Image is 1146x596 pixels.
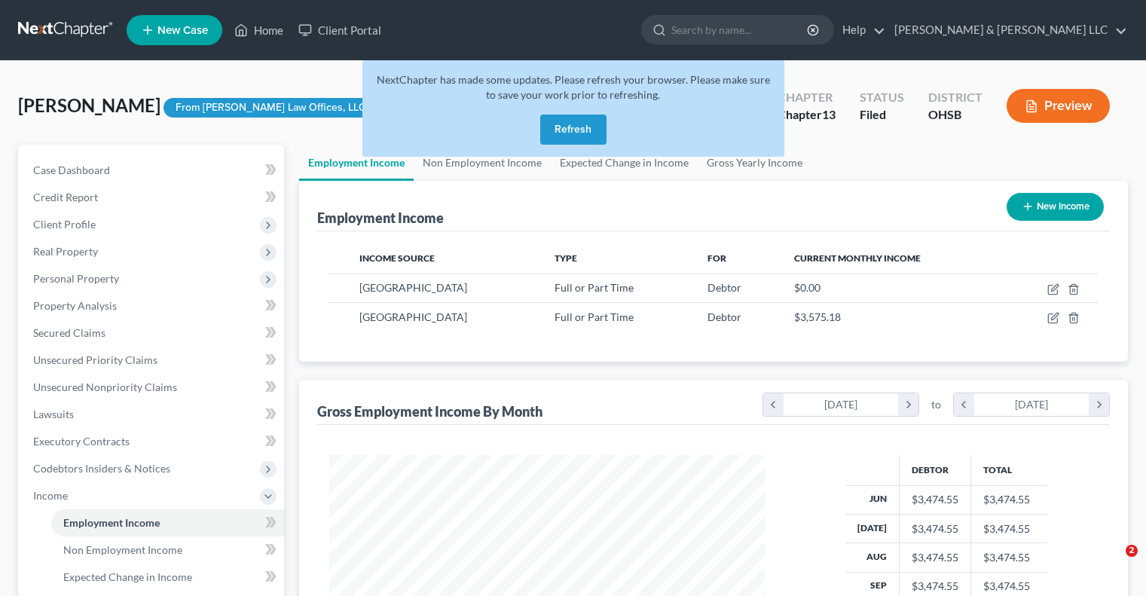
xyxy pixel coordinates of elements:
[359,310,467,323] span: [GEOGRAPHIC_DATA]
[291,17,389,44] a: Client Portal
[912,550,958,565] div: $3,474.55
[887,17,1127,44] a: [PERSON_NAME] & [PERSON_NAME] LLC
[63,516,160,529] span: Employment Income
[970,485,1047,514] td: $3,474.55
[928,106,983,124] div: OHSB
[33,326,105,339] span: Secured Claims
[784,393,899,416] div: [DATE]
[18,94,160,116] span: [PERSON_NAME]
[377,73,770,101] span: NextChapter has made some updates. Please refresh your browser. Please make sure to save your wor...
[33,435,130,448] span: Executory Contracts
[51,509,284,536] a: Employment Income
[970,543,1047,572] td: $3,474.55
[778,106,836,124] div: Chapter
[21,428,284,455] a: Executory Contracts
[970,455,1047,485] th: Total
[763,393,784,416] i: chevron_left
[21,347,284,374] a: Unsecured Priority Claims
[33,353,157,366] span: Unsecured Priority Claims
[33,164,110,176] span: Case Dashboard
[794,310,841,323] span: $3,575.18
[299,145,414,181] a: Employment Income
[707,281,741,294] span: Debtor
[794,252,921,264] span: Current Monthly Income
[317,209,444,227] div: Employment Income
[912,579,958,594] div: $3,474.55
[954,393,974,416] i: chevron_left
[51,536,284,564] a: Non Employment Income
[359,281,467,294] span: [GEOGRAPHIC_DATA]
[974,393,1089,416] div: [DATE]
[540,115,607,145] button: Refresh
[21,184,284,211] a: Credit Report
[928,89,983,106] div: District
[671,16,809,44] input: Search by name...
[33,218,96,231] span: Client Profile
[822,107,836,121] span: 13
[860,89,904,106] div: Status
[359,252,435,264] span: Income Source
[21,292,284,319] a: Property Analysis
[845,485,900,514] th: Jun
[33,408,74,420] span: Lawsuits
[63,543,182,556] span: Non Employment Income
[845,514,900,543] th: [DATE]
[1007,193,1104,221] button: New Income
[970,514,1047,543] td: $3,474.55
[33,272,119,285] span: Personal Property
[1007,89,1110,123] button: Preview
[33,191,98,203] span: Credit Report
[794,281,821,294] span: $0.00
[51,564,284,591] a: Expected Change in Income
[845,543,900,572] th: Aug
[33,245,98,258] span: Real Property
[33,489,68,502] span: Income
[1126,545,1138,557] span: 2
[931,397,941,412] span: to
[227,17,291,44] a: Home
[33,299,117,312] span: Property Analysis
[21,157,284,184] a: Case Dashboard
[555,281,634,294] span: Full or Part Time
[1095,545,1131,581] iframe: Intercom live chat
[898,393,918,416] i: chevron_right
[21,319,284,347] a: Secured Claims
[1089,393,1109,416] i: chevron_right
[21,401,284,428] a: Lawsuits
[21,374,284,401] a: Unsecured Nonpriority Claims
[912,492,958,507] div: $3,474.55
[63,570,192,583] span: Expected Change in Income
[912,521,958,536] div: $3,474.55
[317,402,542,420] div: Gross Employment Income By Month
[163,98,378,118] div: From [PERSON_NAME] Law Offices, LLC
[835,17,885,44] a: Help
[33,381,177,393] span: Unsecured Nonpriority Claims
[778,89,836,106] div: Chapter
[157,25,208,36] span: New Case
[555,310,634,323] span: Full or Part Time
[860,106,904,124] div: Filed
[899,455,970,485] th: Debtor
[707,252,726,264] span: For
[33,462,170,475] span: Codebtors Insiders & Notices
[555,252,577,264] span: Type
[707,310,741,323] span: Debtor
